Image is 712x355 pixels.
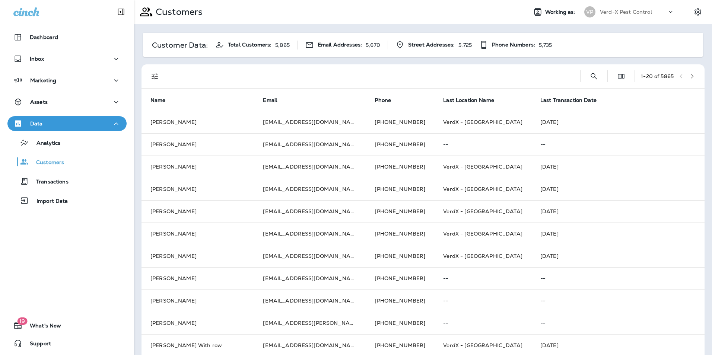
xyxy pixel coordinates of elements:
span: Working as: [545,9,577,15]
button: Dashboard [7,30,127,45]
span: Email Addresses: [318,42,362,48]
span: VerdX - [GEOGRAPHIC_DATA] [443,186,522,192]
td: [EMAIL_ADDRESS][DOMAIN_NAME] [254,267,366,290]
span: What's New [22,323,61,332]
button: Filters [147,69,162,84]
td: [PHONE_NUMBER] [366,290,434,312]
span: Phone Numbers: [492,42,535,48]
span: VerdX - [GEOGRAPHIC_DATA] [443,119,522,125]
span: Phone [375,97,391,103]
p: -- [540,320,696,326]
span: VerdX - [GEOGRAPHIC_DATA] [443,230,522,237]
td: [PERSON_NAME] [142,290,254,312]
td: [EMAIL_ADDRESS][DOMAIN_NAME] [254,156,366,178]
button: Customers [7,154,127,170]
p: 5,670 [366,42,380,48]
td: [EMAIL_ADDRESS][DOMAIN_NAME] [254,200,366,223]
p: Customers [153,6,203,17]
p: Customer Data: [152,42,208,48]
span: Last Transaction Date [540,97,606,103]
button: Edit Fields [614,69,629,84]
td: [PHONE_NUMBER] [366,223,434,245]
p: 5,735 [539,42,552,48]
td: [DATE] [531,156,705,178]
td: [DATE] [531,223,705,245]
span: VerdX - [GEOGRAPHIC_DATA] [443,163,522,170]
td: [PERSON_NAME] [142,111,254,133]
td: [PERSON_NAME] [142,223,254,245]
td: [EMAIL_ADDRESS][DOMAIN_NAME] [254,133,366,156]
div: VP [584,6,595,17]
p: -- [540,275,696,281]
p: Verd-X Pest Control [600,9,652,15]
p: Data [30,121,43,127]
td: [EMAIL_ADDRESS][DOMAIN_NAME] [254,290,366,312]
span: Support [22,340,51,349]
span: VerdX - [GEOGRAPHIC_DATA] [443,342,522,349]
button: Search Customers [587,69,601,84]
td: [PERSON_NAME] [142,200,254,223]
td: [EMAIL_ADDRESS][DOMAIN_NAME] [254,111,366,133]
p: -- [443,275,522,281]
span: Total Customers: [228,42,271,48]
div: 1 - 20 of 5865 [641,73,674,79]
p: -- [540,141,696,147]
span: Phone [375,97,401,103]
span: Last Location Name [443,97,494,103]
button: Inbox [7,51,127,66]
p: 5,865 [275,42,290,48]
td: [PERSON_NAME] [142,245,254,267]
td: [EMAIL_ADDRESS][DOMAIN_NAME] [254,245,366,267]
td: [DATE] [531,111,705,133]
span: Email [263,97,277,103]
td: [PHONE_NUMBER] [366,133,434,156]
span: VerdX - [GEOGRAPHIC_DATA] [443,208,522,215]
p: Inbox [30,56,44,62]
td: [PERSON_NAME] [142,133,254,156]
p: Analytics [29,140,60,147]
p: Assets [30,99,48,105]
td: [PERSON_NAME] [142,312,254,334]
p: Customers [29,159,64,166]
span: Last Location Name [443,97,504,103]
button: Import Data [7,193,127,208]
button: Assets [7,95,127,109]
button: 19What's New [7,318,127,333]
td: [DATE] [531,178,705,200]
button: Settings [691,5,705,19]
p: Dashboard [30,34,58,40]
td: [PHONE_NUMBER] [366,245,434,267]
td: [PHONE_NUMBER] [366,111,434,133]
button: Support [7,336,127,351]
button: Collapse Sidebar [111,4,131,19]
td: [PHONE_NUMBER] [366,312,434,334]
p: Transactions [29,179,69,186]
button: Analytics [7,135,127,150]
span: 19 [17,317,27,325]
span: Last Transaction Date [540,97,597,103]
span: VerdX - [GEOGRAPHIC_DATA] [443,253,522,259]
td: [EMAIL_ADDRESS][DOMAIN_NAME] [254,223,366,245]
td: [PHONE_NUMBER] [366,178,434,200]
td: [PERSON_NAME] [142,178,254,200]
span: Name [150,97,175,103]
p: 5,725 [458,42,472,48]
td: [DATE] [531,200,705,223]
td: [DATE] [531,245,705,267]
span: Name [150,97,166,103]
td: [PHONE_NUMBER] [366,267,434,290]
p: Import Data [29,198,68,205]
td: [EMAIL_ADDRESS][PERSON_NAME][DOMAIN_NAME] [254,312,366,334]
p: -- [443,320,522,326]
td: [PHONE_NUMBER] [366,200,434,223]
td: [EMAIL_ADDRESS][DOMAIN_NAME] [254,178,366,200]
p: -- [443,298,522,304]
td: [PHONE_NUMBER] [366,156,434,178]
td: [PERSON_NAME] [142,267,254,290]
td: [PERSON_NAME] [142,156,254,178]
p: Marketing [30,77,56,83]
span: Street Addresses: [408,42,455,48]
button: Data [7,116,127,131]
span: Email [263,97,287,103]
button: Marketing [7,73,127,88]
